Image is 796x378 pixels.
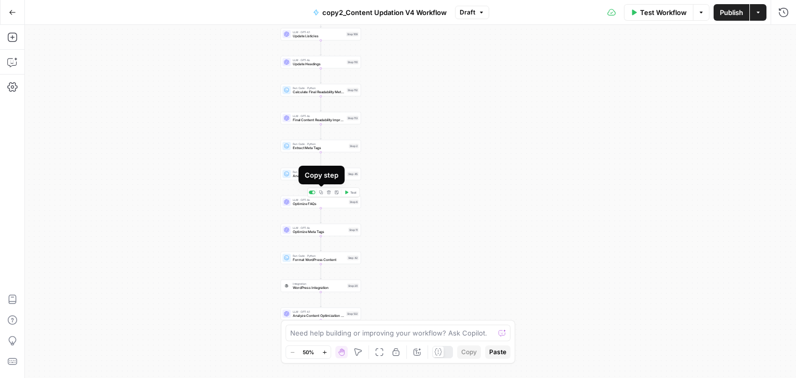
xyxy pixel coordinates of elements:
div: Step 20 [347,284,359,288]
g: Edge from step_108 to step_109 [320,12,322,27]
div: LLM · GPT-4oOptimize Meta TagsStep 11 [281,224,361,236]
span: LLM · GPT-4o [293,114,345,118]
g: Edge from step_109 to step_110 [320,40,322,55]
div: LLM · GPT-4oFinal Content Readability ImprovementStep 113 [281,112,361,124]
g: Edge from step_6 to step_11 [320,208,322,223]
span: copy2_Content Updation V4 Workflow [322,7,447,18]
span: Analyze Current FAQs [293,173,345,179]
div: LLM · GPT-4.1Update ListiclesStep 109 [281,28,361,40]
div: Step 112 [347,88,359,93]
span: Publish [720,7,743,18]
span: Draft [460,8,475,17]
img: WordPress%20logotype.png [284,283,289,288]
div: Step 113 [347,116,359,121]
span: Copy [461,347,477,357]
button: Paste [485,345,510,359]
div: Step 110 [347,60,359,65]
span: Final Content Readability Improvement [293,118,345,123]
div: Run Code · PythonExtract Meta TagsStep 2 [281,140,361,152]
g: Edge from step_20 to step_122 [320,292,322,307]
span: LLM · GPT-4.1 [293,310,344,314]
button: Draft [455,6,489,19]
span: Analyze Content Optimization Changes [293,313,344,318]
div: IntegrationWordPress IntegrationStep 20 [281,280,361,292]
span: 50% [303,348,314,356]
span: Run Code · Python [293,142,347,146]
span: Test Workflow [640,7,687,18]
span: Integration [293,282,345,286]
div: LLM · GPT-4oOptimize FAQsStep 6Test [281,196,361,208]
div: Step 2 [349,144,359,149]
span: WordPress Integration [293,285,345,290]
div: Step 11 [348,228,359,232]
div: LLM · GPT-4.1Analyze Content Optimization ChangesStep 122 [281,308,361,320]
span: Run Code · Python [293,254,345,258]
div: Step 42 [347,256,359,260]
g: Edge from step_42 to step_20 [320,264,322,279]
span: Run Code · Python [293,170,345,174]
div: LLM · GPT-4oUpdate HeadingsStep 110 [281,56,361,68]
span: Optimize FAQs [293,201,347,207]
g: Edge from step_113 to step_2 [320,124,322,139]
span: Update Headings [293,62,345,67]
button: Test Workflow [624,4,693,21]
span: Run Code · Python [293,86,345,90]
div: Step 45 [347,172,359,177]
g: Edge from step_2 to step_45 [320,152,322,167]
span: Calculate Final Readability Metrics [293,90,345,95]
button: copy2_Content Updation V4 Workflow [307,4,453,21]
div: Step 109 [346,32,359,37]
div: Step 122 [346,312,359,316]
span: Optimize Meta Tags [293,229,346,235]
span: Extract Meta Tags [293,146,347,151]
button: Copy [457,345,481,359]
span: Paste [489,347,506,357]
span: Test [350,190,357,195]
button: Test [343,189,359,196]
div: Run Code · PythonCalculate Final Readability MetricsStep 112 [281,84,361,96]
span: LLM · GPT-4o [293,198,347,202]
button: Publish [714,4,749,21]
span: LLM · GPT-4.1 [293,30,344,34]
g: Edge from step_11 to step_42 [320,236,322,251]
g: Edge from step_112 to step_113 [320,96,322,111]
div: Run Code · PythonFormat WordPress ContentStep 42 [281,252,361,264]
div: Step 6 [349,200,359,205]
g: Edge from step_110 to step_112 [320,68,322,83]
span: LLM · GPT-4o [293,226,346,230]
span: Format WordPress Content [293,257,345,263]
span: Update Listicles [293,34,344,39]
span: LLM · GPT-4o [293,58,345,62]
div: Run Code · PythonAnalyze Current FAQsStep 45 [281,168,361,180]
